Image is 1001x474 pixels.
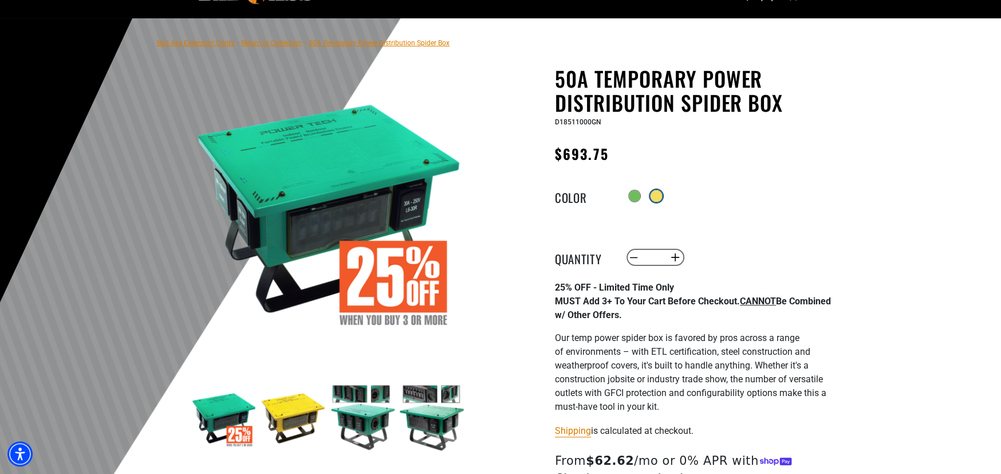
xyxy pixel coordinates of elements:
[555,189,612,203] legend: Color
[157,39,234,47] a: Bad Ass Extension Cords
[7,441,33,467] div: Accessibility Menu
[237,39,239,47] span: ›
[260,385,326,451] img: yellow
[157,36,450,49] nav: breadcrumbs
[241,39,302,47] a: Return to Collection
[555,296,831,320] strong: MUST Add 3+ To Your Cart Before Checkout. Be Combined w/ Other Offers.
[740,296,776,307] span: CANNOT
[555,281,836,414] div: Page 1
[555,332,826,412] span: Our temp power spider box is favored by pros across a range of environments – with ETL certificat...
[555,425,591,436] a: Shipping
[399,385,465,451] img: green
[304,39,306,47] span: ›
[329,385,396,451] img: green
[555,118,601,126] span: D18511000GN
[555,143,609,164] span: $693.75
[555,423,836,438] div: is calculated at checkout.
[309,39,450,47] span: 50A Temporary Power Distribution Spider Box
[555,282,674,293] strong: 25% OFF - Limited Time Only
[555,250,612,265] label: Quantity
[555,66,836,115] h1: 50A Temporary Power Distribution Spider Box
